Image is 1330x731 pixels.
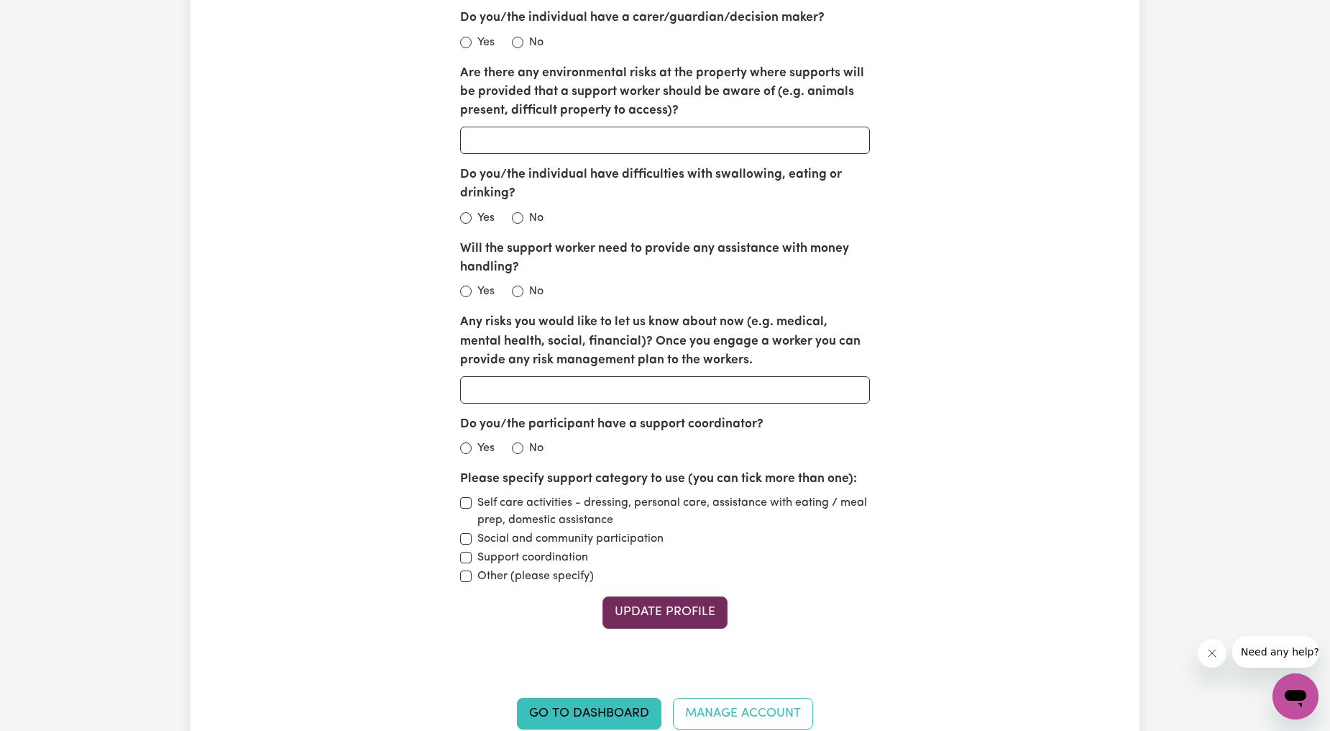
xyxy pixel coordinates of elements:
[460,470,857,489] label: Please specify support category to use (you can tick more than one):
[529,209,544,227] label: No
[9,10,87,22] span: Need any help?
[1232,636,1318,668] iframe: Message from company
[460,313,871,370] label: Any risks you would like to let us know about now (e.g. medical, mental health, social, financial...
[477,530,664,548] label: Social and community participation
[460,415,763,434] label: Do you/the participant have a support coordinator?
[460,165,871,204] label: Do you/the individual have difficulties with swallowing, eating or drinking?
[477,549,588,566] label: Support coordination
[529,283,544,300] label: No
[460,64,871,121] label: Are there any environmental risks at the property where supports will be provided that a support ...
[477,568,594,585] label: Other (please specify)
[529,34,544,51] label: No
[517,698,661,730] a: Go to Dashboard
[477,494,871,529] label: Self care activities - dressing, personal care, assistance with eating / meal prep, domestic assi...
[477,283,495,300] label: Yes
[1272,673,1318,719] iframe: Button to launch messaging window
[1198,639,1226,668] iframe: Close message
[477,34,495,51] label: Yes
[602,596,728,628] button: Update Profile
[460,9,825,27] label: Do you/the individual have a carer/guardian/decision maker?
[477,440,495,457] label: Yes
[673,698,813,730] a: Manage Account
[529,440,544,457] label: No
[477,209,495,227] label: Yes
[460,240,871,278] label: Will the support worker need to provide any assistance with money handling?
